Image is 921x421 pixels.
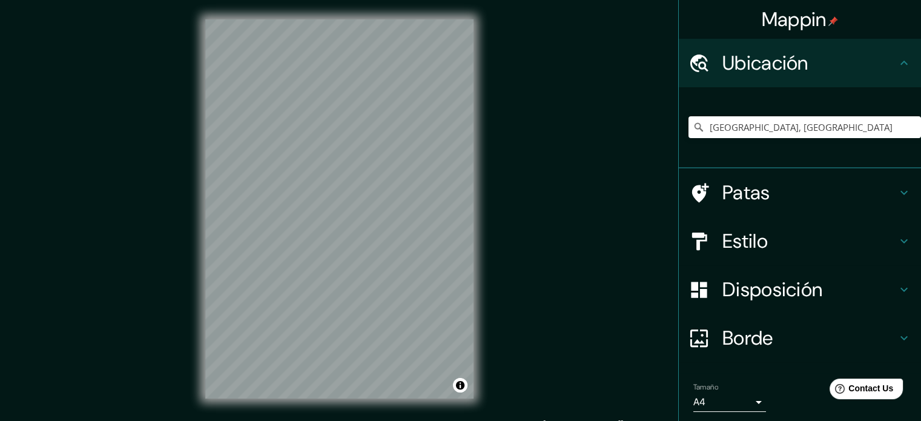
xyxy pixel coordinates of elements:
[722,180,770,205] font: Patas
[688,116,921,138] input: Elige tu ciudad o zona
[679,265,921,314] div: Disposición
[679,168,921,217] div: Patas
[722,277,822,302] font: Disposición
[693,396,705,408] font: A4
[722,228,768,254] font: Estilo
[722,50,808,76] font: Ubicación
[762,7,827,32] font: Mappin
[828,16,838,26] img: pin-icon.png
[679,217,921,265] div: Estilo
[679,314,921,362] div: Borde
[453,378,467,393] button: Activar o desactivar atribución
[722,325,773,351] font: Borde
[693,382,718,392] font: Tamaño
[813,374,908,408] iframe: Help widget launcher
[205,19,474,399] canvas: Mapa
[679,39,921,87] div: Ubicación
[693,393,766,412] div: A4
